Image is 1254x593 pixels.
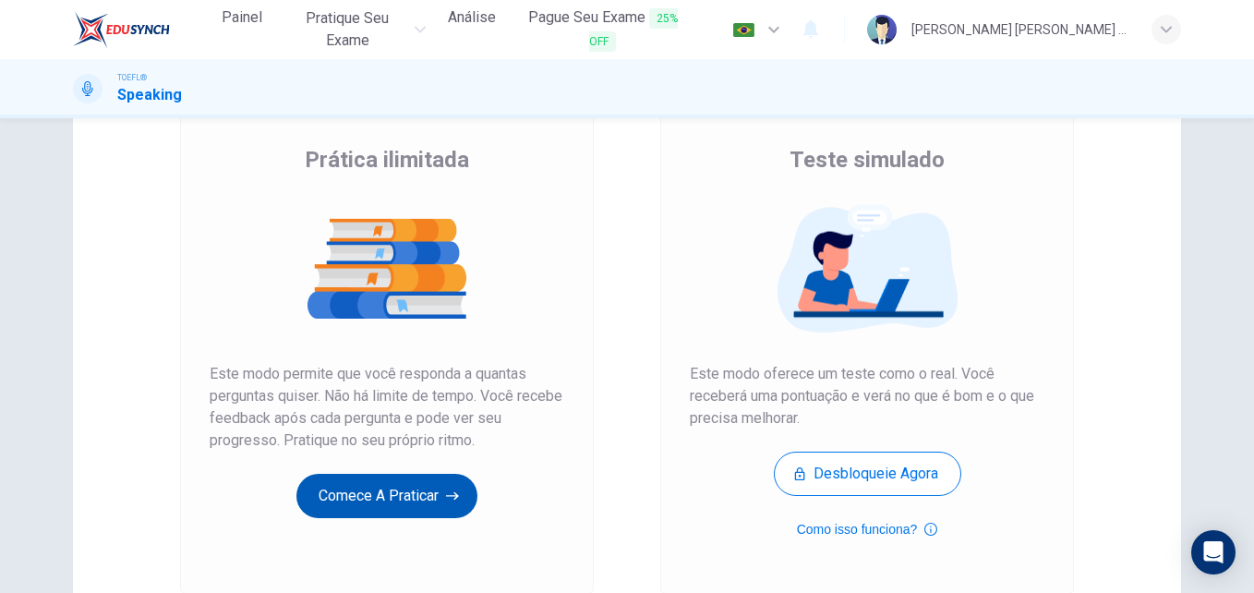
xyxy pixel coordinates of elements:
span: Teste simulado [790,145,945,175]
button: Como isso funciona? [797,518,938,540]
span: Painel [222,6,262,29]
button: Pratique seu exame [279,2,433,57]
a: Painel [212,1,271,58]
a: EduSynch logo [73,11,212,48]
img: pt [732,23,755,37]
img: Profile picture [867,15,897,44]
span: Este modo oferece um teste como o real. Você receberá uma pontuação e verá no que é bom e o que p... [690,363,1044,430]
div: Open Intercom Messenger [1191,530,1236,575]
button: Pague Seu Exame25% OFF [511,1,695,58]
button: Comece a praticar [296,474,477,518]
img: EduSynch logo [73,11,170,48]
span: Pague Seu Exame [518,6,688,53]
button: Painel [212,1,271,34]
span: Pratique seu exame [286,7,409,52]
a: Análise [440,1,503,58]
button: Desbloqueie agora [774,452,961,496]
div: [PERSON_NAME] [PERSON_NAME] Vanzuita [911,18,1129,41]
span: Prática ilimitada [305,145,469,175]
h1: Speaking [117,84,182,106]
span: Este modo permite que você responda a quantas perguntas quiser. Não há limite de tempo. Você rece... [210,363,564,452]
span: TOEFL® [117,71,147,84]
span: Análise [448,6,496,29]
button: Análise [440,1,503,34]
